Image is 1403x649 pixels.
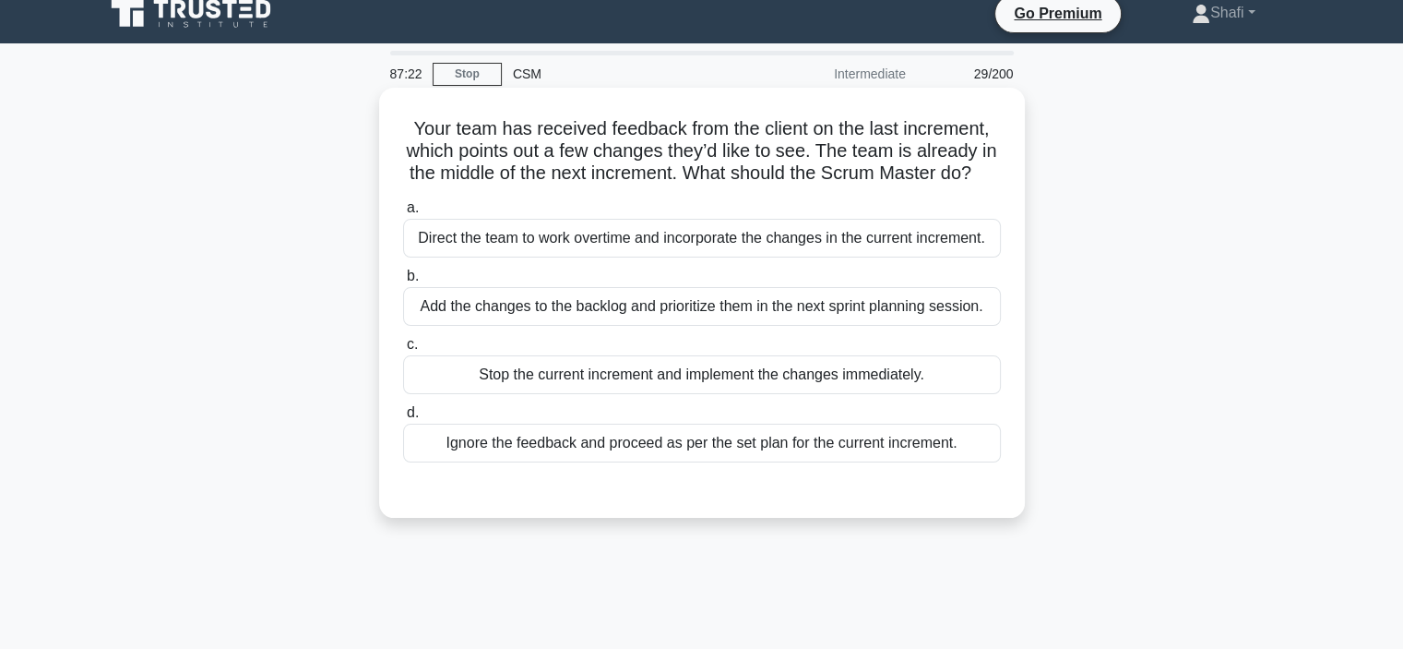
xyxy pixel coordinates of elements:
[407,404,419,420] span: d.
[403,219,1001,258] div: Direct the team to work overtime and incorporate the changes in the current increment.
[407,336,418,352] span: c.
[917,55,1025,92] div: 29/200
[403,424,1001,463] div: Ignore the feedback and proceed as per the set plan for the current increment.
[403,355,1001,394] div: Stop the current increment and implement the changes immediately.
[379,55,433,92] div: 87:22
[407,199,419,215] span: a.
[403,287,1001,326] div: Add the changes to the backlog and prioritize them in the next sprint planning session.
[401,117,1003,186] h5: Your team has received feedback from the client on the last increment, which points out a few cha...
[502,55,755,92] div: CSM
[1003,2,1112,25] a: Go Premium
[755,55,917,92] div: Intermediate
[433,63,502,86] a: Stop
[407,268,419,283] span: b.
